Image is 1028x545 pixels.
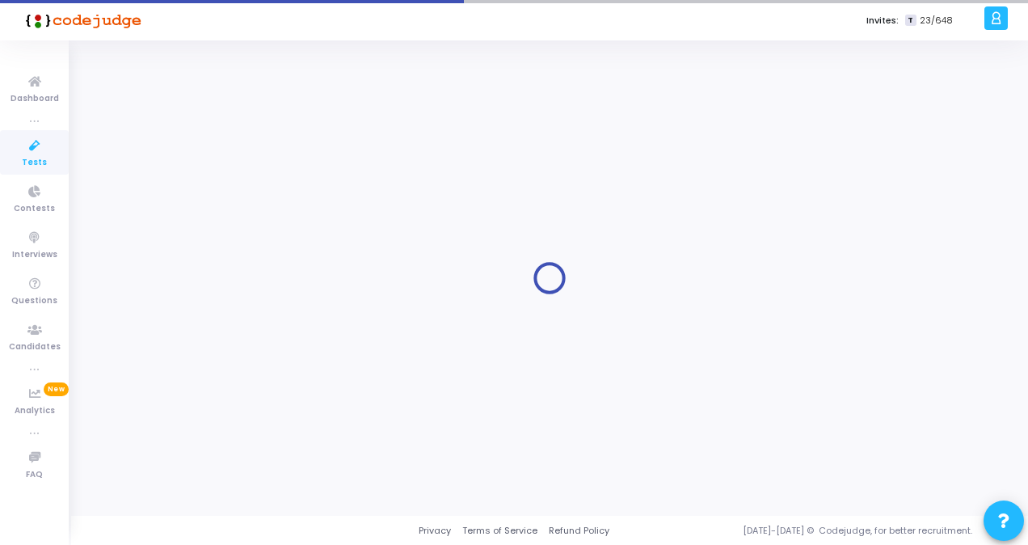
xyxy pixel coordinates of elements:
[609,524,1008,538] div: [DATE]-[DATE] © Codejudge, for better recruitment.
[26,468,43,482] span: FAQ
[866,14,899,27] label: Invites:
[419,524,451,538] a: Privacy
[44,382,69,396] span: New
[11,294,57,308] span: Questions
[20,4,141,36] img: logo
[462,524,537,538] a: Terms of Service
[9,340,61,354] span: Candidates
[905,15,916,27] span: T
[22,156,47,170] span: Tests
[920,14,953,27] span: 23/648
[14,202,55,216] span: Contests
[15,404,55,418] span: Analytics
[549,524,609,538] a: Refund Policy
[12,248,57,262] span: Interviews
[11,92,59,106] span: Dashboard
